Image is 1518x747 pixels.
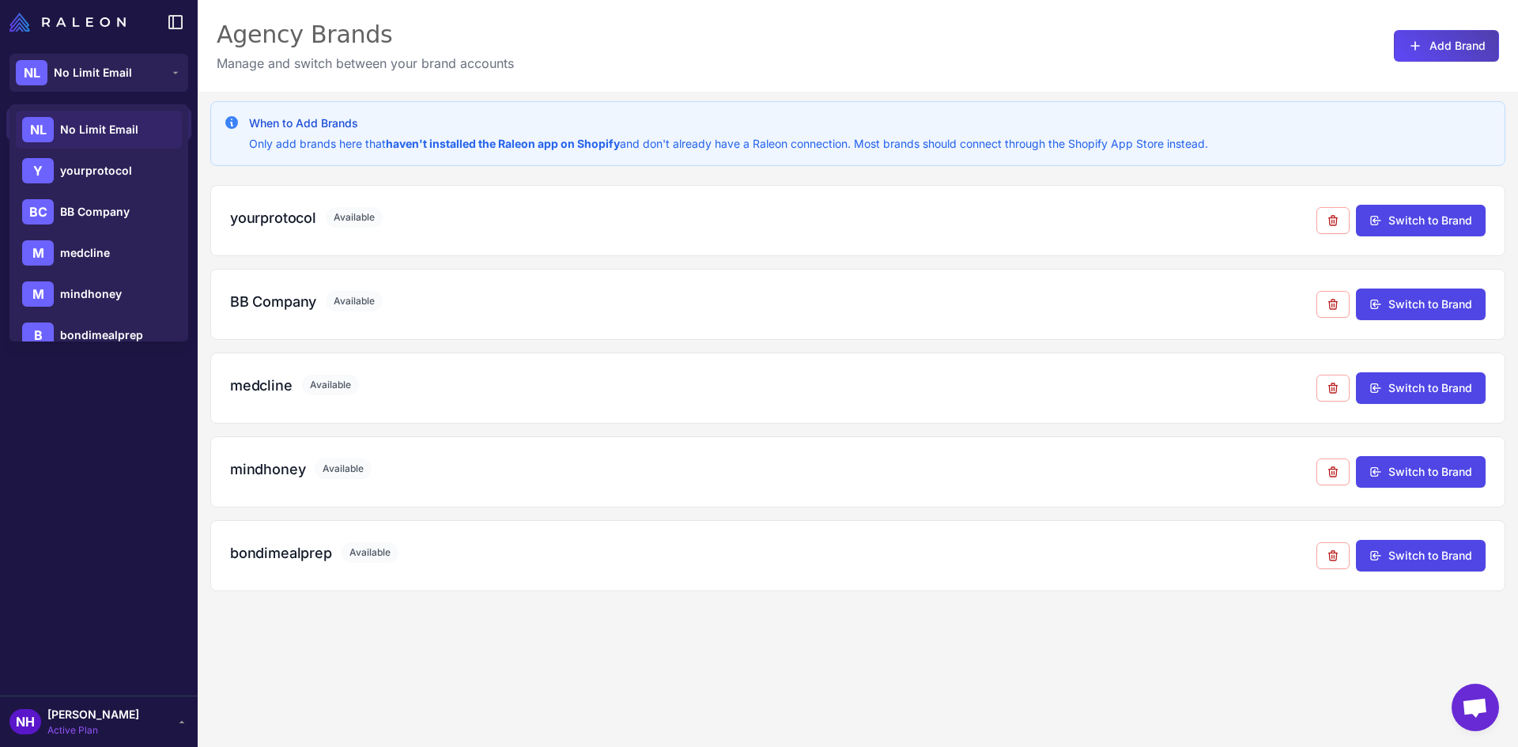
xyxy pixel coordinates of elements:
[9,13,132,32] a: Raleon Logo
[22,158,54,183] div: Y
[1452,684,1499,731] div: Open chat
[54,64,132,81] span: No Limit Email
[6,147,191,180] a: User Management
[1316,542,1350,569] button: Remove from agency
[9,709,41,734] div: NH
[249,135,1208,153] p: Only add brands here that and don't already have a Raleon connection. Most brands should connect ...
[1356,456,1486,488] button: Switch to Brand
[1356,372,1486,404] button: Switch to Brand
[22,240,54,266] div: M
[1356,289,1486,320] button: Switch to Brand
[230,375,293,396] h3: medcline
[326,291,383,311] span: Available
[1316,207,1350,234] button: Remove from agency
[1356,205,1486,236] button: Switch to Brand
[60,162,132,179] span: yourprotocol
[342,542,398,563] span: Available
[302,375,359,395] span: Available
[1316,458,1350,485] button: Remove from agency
[47,706,139,723] span: [PERSON_NAME]
[22,323,54,348] div: B
[1316,291,1350,318] button: Remove from agency
[217,19,514,51] div: Agency Brands
[1394,30,1499,62] button: Add Brand
[60,121,138,138] span: No Limit Email
[386,137,620,150] strong: haven't installed the Raleon app on Shopify
[22,199,54,224] div: BC
[230,458,305,480] h3: mindhoney
[22,117,54,142] div: NL
[230,291,316,312] h3: BB Company
[217,54,514,73] p: Manage and switch between your brand accounts
[9,54,188,92] button: NLNo Limit Email
[1356,540,1486,572] button: Switch to Brand
[315,458,372,479] span: Available
[60,285,122,303] span: mindhoney
[230,542,332,564] h3: bondimealprep
[6,108,191,141] a: Manage Brands
[60,244,110,262] span: medcline
[16,60,47,85] div: NL
[60,203,130,221] span: BB Company
[9,13,126,32] img: Raleon Logo
[22,281,54,307] div: M
[1316,375,1350,402] button: Remove from agency
[60,326,143,344] span: bondimealprep
[326,207,383,228] span: Available
[249,115,1208,132] h3: When to Add Brands
[230,207,316,228] h3: yourprotocol
[47,723,139,738] span: Active Plan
